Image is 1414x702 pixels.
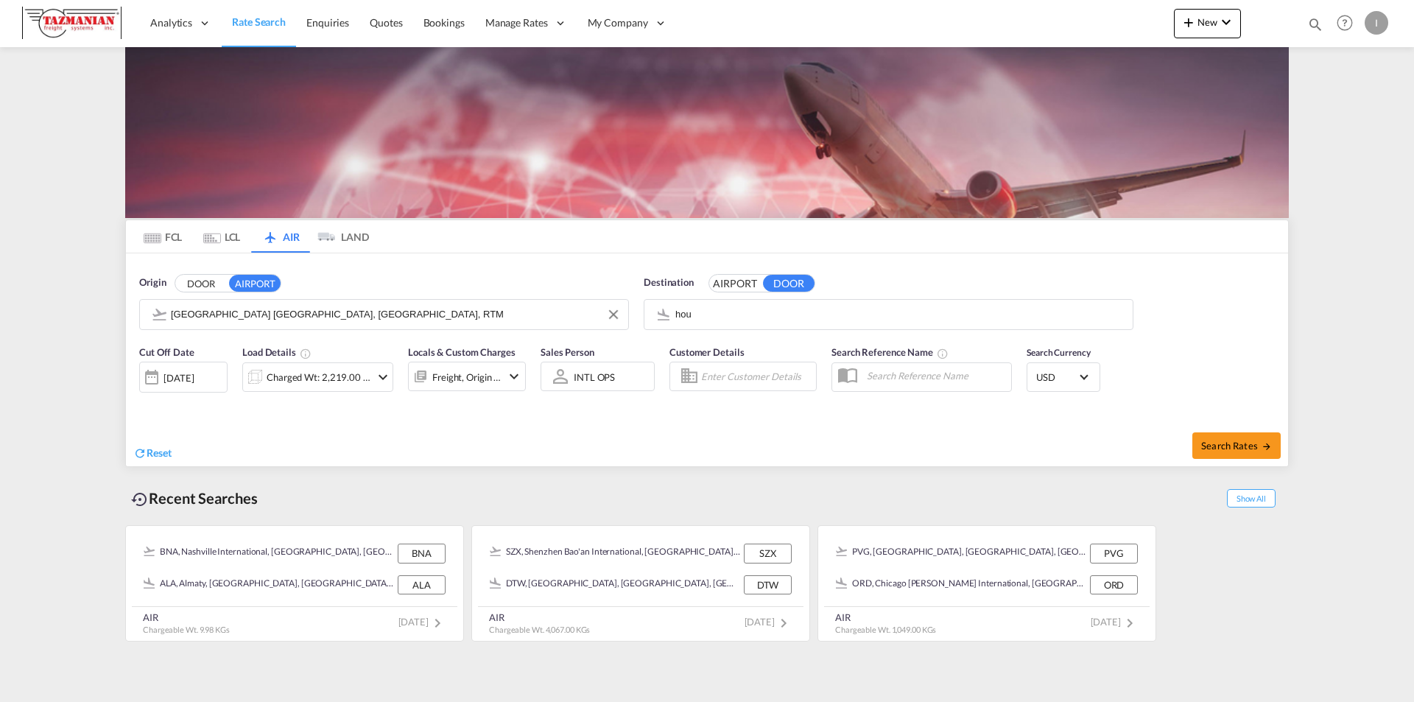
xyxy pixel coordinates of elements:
[22,7,122,40] img: a292c8e082cb11ee87a80f50be6e15c3.JPG
[859,365,1011,387] input: Search Reference Name
[251,220,310,253] md-tab-item: AIR
[1180,16,1235,28] span: New
[675,303,1125,326] input: Search by Door
[669,346,744,358] span: Customer Details
[644,300,1133,329] md-input-container: William P Hobby, Houston, HOU
[125,525,464,642] recent-search-card: BNA, Nashville International, [GEOGRAPHIC_DATA], [GEOGRAPHIC_DATA], [GEOGRAPHIC_DATA], [GEOGRAPHI...
[267,367,370,387] div: Charged Wt: 2,219.00 KG
[709,275,761,292] button: AIRPORT
[835,611,936,624] div: AIR
[300,348,312,359] md-icon: Chargeable Weight
[175,275,227,292] button: DOOR
[139,362,228,393] div: [DATE]
[489,611,590,624] div: AIR
[836,575,1086,594] div: ORD, Chicago O'Hare International, Chicago, United States, North America, Americas
[423,16,465,29] span: Bookings
[1180,13,1197,31] md-icon: icon-plus 400-fg
[150,15,192,30] span: Analytics
[490,578,501,589] img: air_pol.svg
[701,365,812,387] input: Enter Customer Details
[1365,11,1388,35] div: I
[163,371,194,385] div: [DATE]
[261,228,279,239] md-icon: icon-airplane
[133,446,147,460] md-icon: icon-refresh
[490,544,740,563] div: SZX, Shenzhen Bao'an International, Shenzhen, China, Greater China & Far East Asia, Asia Pacific
[1121,614,1139,632] md-icon: icon-chevron-right
[242,362,393,392] div: Charged Wt: 2,219.00 KGicon-chevron-down
[125,482,264,515] div: Recent Searches
[133,220,192,253] md-tab-item: FCL
[144,575,394,594] div: ALA, Almaty, Almaty, Kazakhstan, South West Asia, Asia Pacific
[490,575,740,594] div: DTW, Detroit Metropolitan Wayne County, Detroit, United States, North America, Americas
[489,625,590,634] span: Chargeable Wt. 4,067.00 KGs
[408,362,526,391] div: Freight Origin Origin Custom Destination Destination Customicon-chevron-down
[745,616,792,628] span: [DATE]
[1027,347,1091,358] span: Search Currency
[1091,616,1139,628] span: [DATE]
[133,220,369,253] md-pagination-wrapper: Use the left and right arrow keys to navigate between tabs
[1332,10,1365,37] div: Help
[1332,10,1357,35] span: Help
[1307,16,1323,32] md-icon: icon-magnify
[744,575,792,594] div: DTW
[1174,9,1241,38] button: icon-plus 400-fgNewicon-chevron-down
[588,15,648,30] span: My Company
[398,616,446,628] span: [DATE]
[831,346,949,358] span: Search Reference Name
[836,578,847,589] img: air_pol.svg
[572,366,627,387] md-select: Sales Person: INTL OPS
[471,525,810,642] recent-search-card: SZX, Shenzhen Bao'an International, [GEOGRAPHIC_DATA], [GEOGRAPHIC_DATA], [GEOGRAPHIC_DATA] & [GE...
[398,575,446,594] div: ALA
[835,625,936,634] span: Chargeable Wt. 1,049.00 KGs
[744,544,792,563] div: SZX
[1227,489,1276,508] span: Show All
[398,544,446,563] div: BNA
[763,275,815,292] button: DOOR
[1090,575,1138,594] div: ORD
[370,16,402,29] span: Quotes
[574,371,615,383] div: INTL OPS
[242,346,312,358] span: Load Details
[144,578,155,589] img: air_pol.svg
[485,15,548,30] span: Manage Rates
[139,346,194,358] span: Cut Off Date
[1201,440,1272,452] span: Search Rates
[171,303,621,326] input: Search by Airport
[139,275,166,290] span: Origin
[133,446,172,462] div: icon-refreshReset
[306,16,349,29] span: Enquiries
[1036,371,1077,384] span: USD
[836,546,847,557] img: air_pod.svg
[143,611,230,624] div: AIR
[232,15,286,28] span: Rate Search
[408,346,516,358] span: Locals & Custom Charges
[490,546,501,557] img: air_pod.svg
[147,446,172,459] span: Reset
[1090,544,1138,563] div: PVG
[125,47,1289,218] img: Airfreight+BACKGROUD.png
[144,546,155,557] img: air_pod.svg
[143,625,230,634] span: Chargeable Wt. 9.98 KGs
[126,253,1288,466] div: Origin DOOR AIRPORT Rotterdam The Hague, Rotterdam, RTMDestination AIRPORT DOOR William P Hobby, ...
[1307,16,1323,38] div: icon-magnify
[541,346,594,358] span: Sales Person
[1192,432,1281,459] button: Search Ratesicon-arrow-right
[144,544,394,563] div: BNA, Nashville International, Nashville, United States, North America, Americas
[432,367,502,387] div: Freight Origin Origin Custom Destination Destination Custom
[310,220,369,253] md-tab-item: LAND
[775,614,792,632] md-icon: icon-chevron-right
[229,275,281,292] button: AIRPORT
[1217,13,1235,31] md-icon: icon-chevron-down
[602,303,625,326] button: Clear Input
[836,544,1086,563] div: PVG, Shanghai Pudong International, Shanghai, China, Greater China & Far East Asia, Asia Pacific
[1262,441,1272,452] md-icon: icon-arrow-right
[937,348,949,359] md-icon: Your search will be saved by the below given name
[817,525,1156,642] recent-search-card: PVG, [GEOGRAPHIC_DATA], [GEOGRAPHIC_DATA], [GEOGRAPHIC_DATA], [GEOGRAPHIC_DATA] & [GEOGRAPHIC_DAT...
[1035,366,1092,387] md-select: Select Currency: $ USDUnited States Dollar
[505,368,523,385] md-icon: icon-chevron-down
[140,300,628,329] md-input-container: Rotterdam The Hague, Rotterdam, RTM
[429,614,446,632] md-icon: icon-chevron-right
[131,491,149,508] md-icon: icon-backup-restore
[374,368,392,386] md-icon: icon-chevron-down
